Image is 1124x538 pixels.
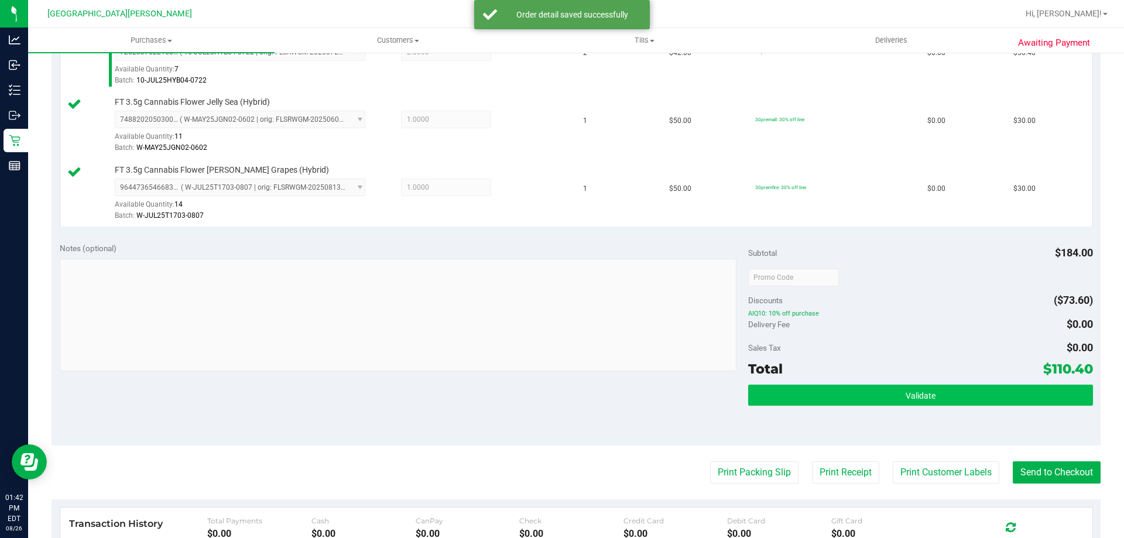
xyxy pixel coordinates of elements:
[115,143,135,152] span: Batch:
[1055,246,1093,259] span: $184.00
[519,516,623,525] div: Check
[5,524,23,533] p: 08/26
[748,343,781,352] span: Sales Tax
[727,516,831,525] div: Debit Card
[893,461,999,484] button: Print Customer Labels
[927,115,945,126] span: $0.00
[9,109,20,121] inline-svg: Outbound
[623,516,728,525] div: Credit Card
[669,115,691,126] span: $50.00
[115,61,378,84] div: Available Quantity:
[9,160,20,172] inline-svg: Reports
[9,84,20,96] inline-svg: Inventory
[521,28,767,53] a: Tills
[583,183,587,194] span: 1
[136,211,204,220] span: W-JUL25T1703-0807
[207,516,311,525] div: Total Payments
[583,115,587,126] span: 1
[5,492,23,524] p: 01:42 PM EDT
[275,35,520,46] span: Customers
[1013,183,1036,194] span: $30.00
[28,28,275,53] a: Purchases
[748,248,777,258] span: Subtotal
[1067,318,1093,330] span: $0.00
[1067,341,1093,354] span: $0.00
[748,269,839,286] input: Promo Code
[859,35,923,46] span: Deliveries
[47,9,192,19] span: [GEOGRAPHIC_DATA][PERSON_NAME]
[115,165,329,176] span: FT 3.5g Cannabis Flower [PERSON_NAME] Grapes (Hybrid)
[9,59,20,71] inline-svg: Inbound
[748,361,783,377] span: Total
[1026,9,1102,18] span: Hi, [PERSON_NAME]!
[174,65,179,73] span: 7
[9,135,20,146] inline-svg: Retail
[115,76,135,84] span: Batch:
[1043,361,1093,377] span: $110.40
[115,128,378,151] div: Available Quantity:
[311,516,416,525] div: Cash
[9,34,20,46] inline-svg: Analytics
[522,35,767,46] span: Tills
[275,28,521,53] a: Customers
[115,97,270,108] span: FT 3.5g Cannabis Flower Jelly Sea (Hybrid)
[28,35,275,46] span: Purchases
[416,516,520,525] div: CanPay
[12,444,47,479] iframe: Resource center
[503,9,641,20] div: Order detail saved successfully
[669,183,691,194] span: $50.00
[768,28,1015,53] a: Deliveries
[831,516,935,525] div: Gift Card
[906,391,935,400] span: Validate
[174,200,183,208] span: 14
[748,385,1092,406] button: Validate
[136,76,207,84] span: 10-JUL25HYB04-0722
[748,309,1092,317] span: AIQ10: 10% off purchase
[115,211,135,220] span: Batch:
[748,290,783,311] span: Discounts
[812,461,879,484] button: Print Receipt
[1013,461,1101,484] button: Send to Checkout
[136,143,207,152] span: W-MAY25JGN02-0602
[115,196,378,219] div: Available Quantity:
[927,183,945,194] span: $0.00
[1013,115,1036,126] span: $30.00
[710,461,799,484] button: Print Packing Slip
[1018,36,1090,50] span: Awaiting Payment
[174,132,183,141] span: 11
[755,184,806,190] span: 30premfire: 30% off line
[1054,294,1093,306] span: ($73.60)
[60,244,116,253] span: Notes (optional)
[755,116,804,122] span: 30premall: 30% off line
[748,320,790,329] span: Delivery Fee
